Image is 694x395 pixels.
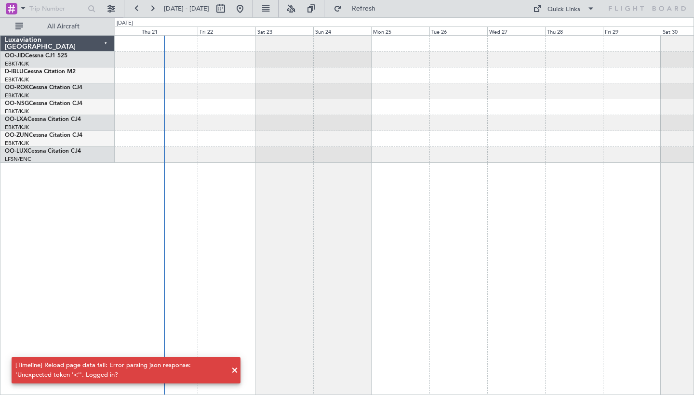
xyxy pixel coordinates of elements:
[329,1,387,16] button: Refresh
[5,69,24,75] span: D-IBLU
[313,26,371,35] div: Sun 24
[547,5,580,14] div: Quick Links
[255,26,313,35] div: Sat 23
[11,19,105,34] button: All Aircraft
[5,53,67,59] a: OO-JIDCessna CJ1 525
[5,85,29,91] span: OO-ROK
[5,132,82,138] a: OO-ZUNCessna Citation CJ4
[5,76,29,83] a: EBKT/KJK
[528,1,600,16] button: Quick Links
[29,1,85,16] input: Trip Number
[5,108,29,115] a: EBKT/KJK
[487,26,545,35] div: Wed 27
[15,361,226,380] div: [Timeline] Reload page data fail: Error parsing json response: 'Unexpected token '<''. Logged in?
[5,85,82,91] a: OO-ROKCessna Citation CJ4
[5,92,29,99] a: EBKT/KJK
[5,60,29,67] a: EBKT/KJK
[344,5,384,12] span: Refresh
[5,148,81,154] a: OO-LUXCessna Citation CJ4
[117,19,133,27] div: [DATE]
[5,132,29,138] span: OO-ZUN
[5,124,29,131] a: EBKT/KJK
[5,101,29,106] span: OO-NSG
[5,117,27,122] span: OO-LXA
[545,26,603,35] div: Thu 28
[5,140,29,147] a: EBKT/KJK
[5,69,76,75] a: D-IBLUCessna Citation M2
[140,26,198,35] div: Thu 21
[5,101,82,106] a: OO-NSGCessna Citation CJ4
[371,26,429,35] div: Mon 25
[429,26,487,35] div: Tue 26
[5,156,31,163] a: LFSN/ENC
[25,23,102,30] span: All Aircraft
[198,26,255,35] div: Fri 22
[164,4,209,13] span: [DATE] - [DATE]
[603,26,661,35] div: Fri 29
[5,148,27,154] span: OO-LUX
[5,117,81,122] a: OO-LXACessna Citation CJ4
[5,53,25,59] span: OO-JID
